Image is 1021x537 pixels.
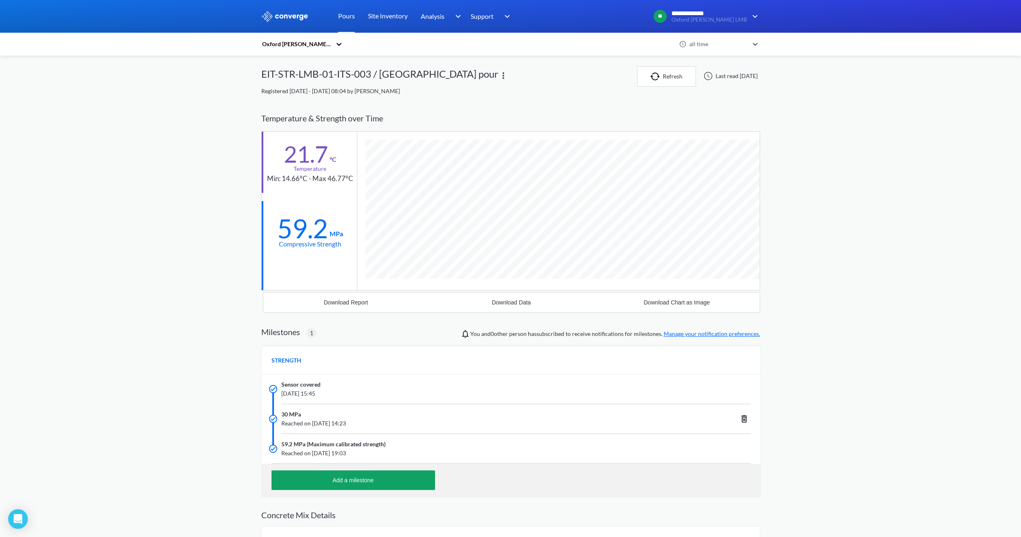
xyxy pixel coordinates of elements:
img: more.svg [498,71,508,81]
span: Sensor covered [281,380,321,389]
span: Analysis [421,11,444,21]
div: 21.7 [284,144,328,164]
div: Download Chart as Image [644,299,710,306]
img: downArrow.svg [747,11,760,21]
img: icon-clock.svg [679,40,687,48]
button: Download Chart as Image [594,293,760,312]
div: all time [687,40,749,49]
div: Compressive Strength [279,239,341,249]
span: 0 other [491,330,508,337]
img: logo_ewhite.svg [261,11,309,22]
div: Open Intercom Messenger [8,509,28,529]
div: Download Report [324,299,368,306]
h2: Concrete Mix Details [261,510,760,520]
span: Reached on [DATE] 14:23 [281,419,652,428]
button: Add a milestone [272,470,435,490]
span: Reached on [DATE] 19:03 [281,449,652,458]
img: downArrow.svg [450,11,463,21]
span: Oxford [PERSON_NAME] LMB [671,17,747,23]
span: Registered [DATE] - [DATE] 08:04 by [PERSON_NAME] [261,87,400,94]
span: 30 MPa [281,410,301,419]
button: Refresh [637,66,696,87]
div: Download Data [492,299,531,306]
button: Download Data [429,293,594,312]
a: Manage your notification preferences. [664,330,760,337]
span: You and person has subscribed to receive notifications for milestones. [470,329,760,338]
img: downArrow.svg [499,11,512,21]
span: 1 [310,329,313,338]
span: Support [471,11,494,21]
h2: Milestones [261,327,300,337]
div: Temperature & Strength over Time [261,105,760,131]
span: 59.2 MPa (Maximum calibrated strength) [281,440,386,449]
div: Temperature [294,164,326,173]
span: [DATE] 15:45 [281,389,652,398]
div: 59.2 [277,218,328,239]
div: Oxford [PERSON_NAME] LMB [261,40,332,49]
img: icon-refresh.svg [651,72,663,81]
div: Last read [DATE] [699,71,760,81]
div: Min: 14.66°C - Max 46.77°C [267,173,353,184]
button: Download Report [263,293,429,312]
div: EIT-STR-LMB-01-ITS-003 / [GEOGRAPHIC_DATA] pour [261,66,498,87]
span: STRENGTH [272,356,301,365]
img: notifications-icon.svg [460,329,470,339]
